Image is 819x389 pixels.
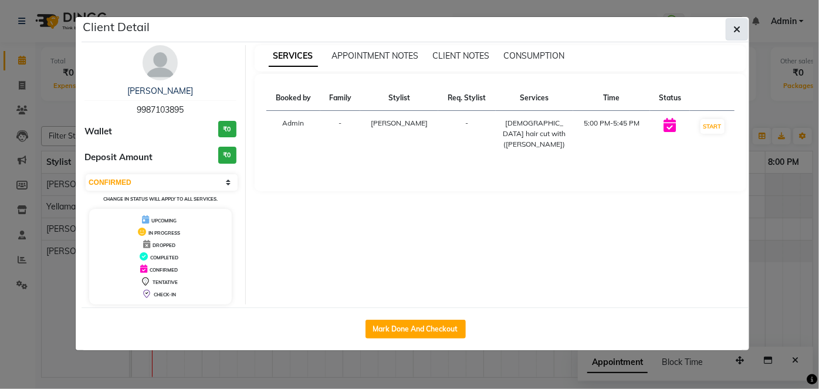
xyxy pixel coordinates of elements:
span: SERVICES [269,46,318,67]
td: Admin [266,111,320,157]
th: Time [573,86,650,111]
span: COMPLETED [150,255,178,261]
th: Booked by [266,86,320,111]
th: Family [320,86,360,111]
span: 9987103895 [137,104,184,115]
span: CLIENT NOTES [433,50,490,61]
button: Mark Done And Checkout [365,320,466,339]
span: IN PROGRESS [148,230,180,236]
th: Status [650,86,690,111]
span: UPCOMING [151,218,177,224]
span: CHECK-IN [154,292,176,297]
span: [PERSON_NAME] [371,119,428,127]
th: Stylist [360,86,438,111]
span: Deposit Amount [84,151,153,164]
h3: ₹0 [218,147,236,164]
span: CONFIRMED [150,267,178,273]
span: DROPPED [153,242,175,248]
th: Services [496,86,573,111]
th: Req. Stylist [438,86,496,111]
span: TENTATIVE [153,279,178,285]
small: Change in status will apply to all services. [103,196,218,202]
h3: ₹0 [218,121,236,138]
span: APPOINTMENT NOTES [332,50,419,61]
td: 5:00 PM-5:45 PM [573,111,650,157]
span: CONSUMPTION [504,50,565,61]
h5: Client Detail [83,18,150,36]
button: START [700,119,725,134]
td: - [438,111,496,157]
div: [DEMOGRAPHIC_DATA] hair cut with ([PERSON_NAME]) [503,118,566,150]
td: - [320,111,360,157]
a: [PERSON_NAME] [127,86,193,96]
span: Wallet [84,125,112,138]
img: avatar [143,45,178,80]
